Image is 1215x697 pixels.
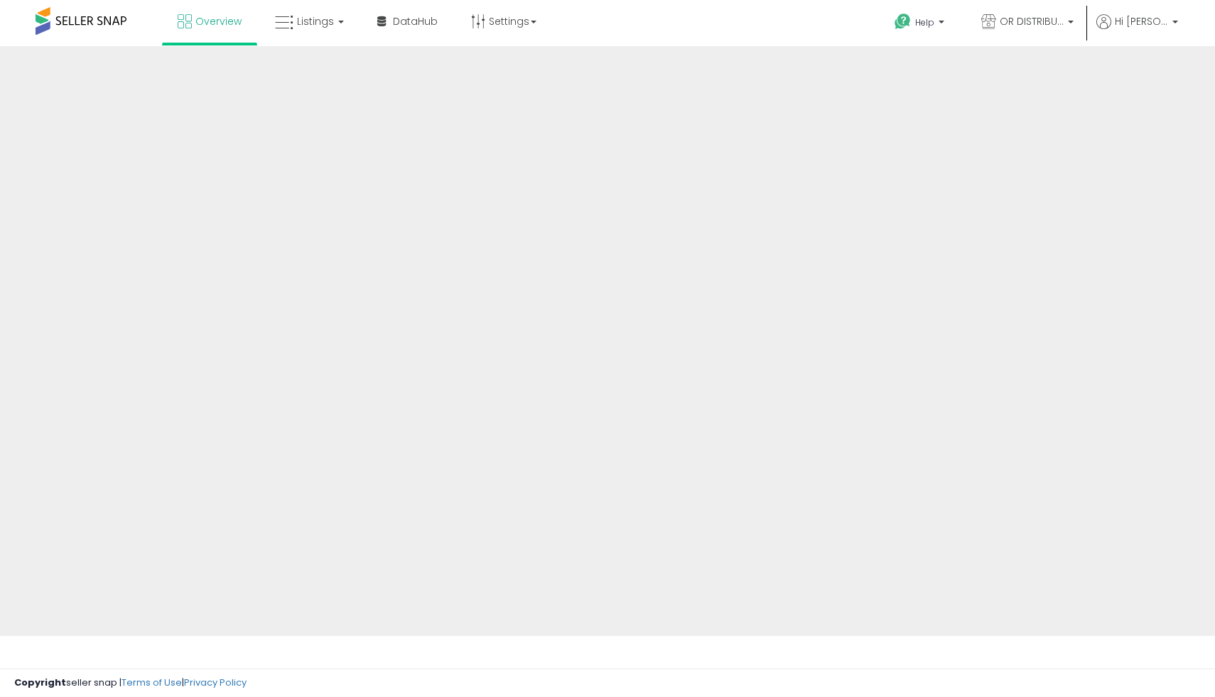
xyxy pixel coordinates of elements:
a: Help [883,2,958,46]
span: OR DISTRIBUTION [1000,14,1064,28]
span: Overview [195,14,242,28]
span: Help [915,16,934,28]
span: Listings [297,14,334,28]
span: Hi [PERSON_NAME] [1115,14,1168,28]
span: DataHub [393,14,438,28]
a: Hi [PERSON_NAME] [1096,14,1178,46]
i: Get Help [894,13,912,31]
